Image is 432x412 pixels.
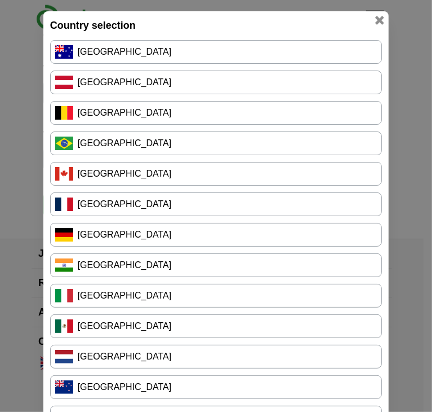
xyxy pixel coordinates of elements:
[50,345,382,369] a: [GEOGRAPHIC_DATA]
[50,223,382,247] a: [GEOGRAPHIC_DATA]
[50,162,382,186] a: [GEOGRAPHIC_DATA]
[50,101,382,125] a: [GEOGRAPHIC_DATA]
[50,284,382,308] a: [GEOGRAPHIC_DATA]
[50,375,382,399] a: [GEOGRAPHIC_DATA]
[50,132,382,155] a: [GEOGRAPHIC_DATA]
[50,18,382,33] h4: Country selection
[50,192,382,216] a: [GEOGRAPHIC_DATA]
[50,314,382,338] a: [GEOGRAPHIC_DATA]
[50,253,382,277] a: [GEOGRAPHIC_DATA]
[50,40,382,64] a: [GEOGRAPHIC_DATA]
[50,71,382,94] a: [GEOGRAPHIC_DATA]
